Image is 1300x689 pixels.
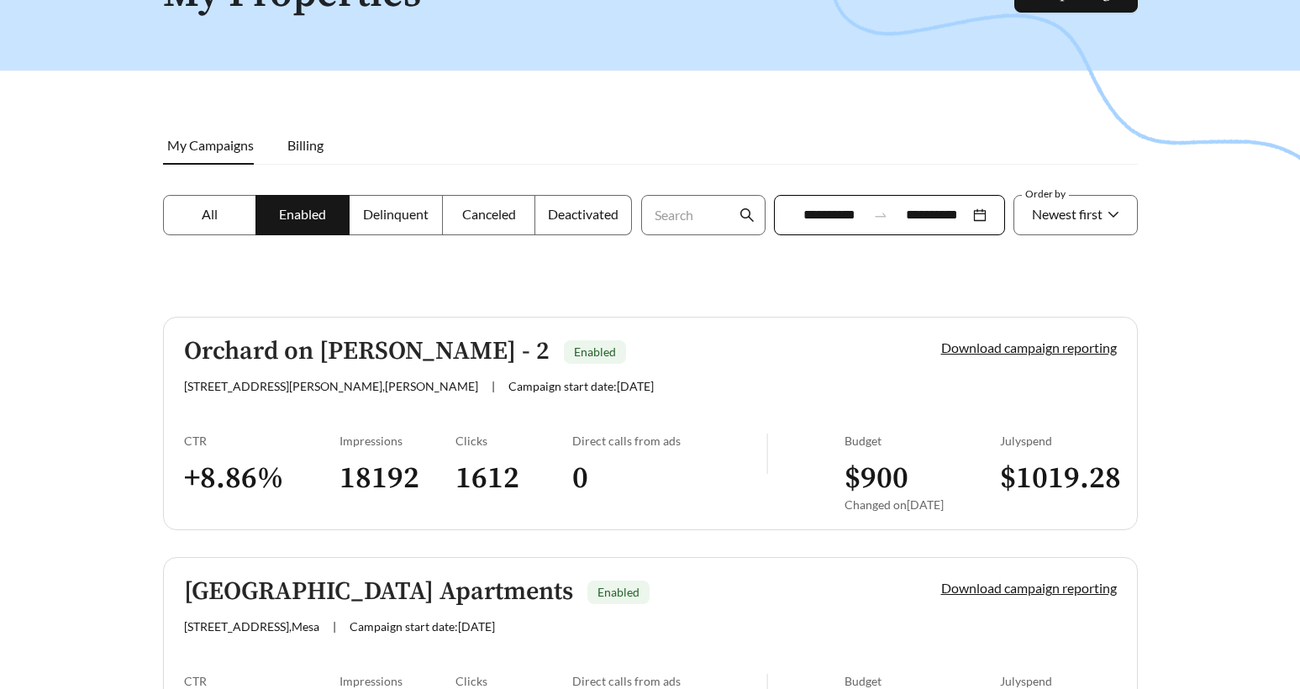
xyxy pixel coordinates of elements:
[339,434,456,448] div: Impressions
[508,379,654,393] span: Campaign start date: [DATE]
[739,208,755,223] span: search
[333,619,336,634] span: |
[184,578,573,606] h5: [GEOGRAPHIC_DATA] Apartments
[462,206,516,222] span: Canceled
[572,674,766,688] div: Direct calls from ads
[572,460,766,497] h3: 0
[548,206,618,222] span: Deactivated
[873,208,888,223] span: swap-right
[184,674,339,688] div: CTR
[184,619,319,634] span: [STREET_ADDRESS] , Mesa
[574,344,616,359] span: Enabled
[1032,206,1103,222] span: Newest first
[766,434,768,474] img: line
[492,379,495,393] span: |
[184,338,550,366] h5: Orchard on [PERSON_NAME] - 2
[184,460,339,497] h3: + 8.86 %
[455,674,572,688] div: Clicks
[455,434,572,448] div: Clicks
[572,434,766,448] div: Direct calls from ads
[350,619,495,634] span: Campaign start date: [DATE]
[845,434,1000,448] div: Budget
[941,580,1117,596] a: Download campaign reporting
[339,460,456,497] h3: 18192
[163,317,1138,530] a: Orchard on [PERSON_NAME] - 2Enabled[STREET_ADDRESS][PERSON_NAME],[PERSON_NAME]|Campaign start dat...
[339,674,456,688] div: Impressions
[279,206,326,222] span: Enabled
[597,585,639,599] span: Enabled
[363,206,429,222] span: Delinquent
[1000,460,1117,497] h3: $ 1019.28
[287,137,324,153] span: Billing
[202,206,218,222] span: All
[184,379,478,393] span: [STREET_ADDRESS][PERSON_NAME] , [PERSON_NAME]
[184,434,339,448] div: CTR
[941,339,1117,355] a: Download campaign reporting
[1000,434,1117,448] div: July spend
[845,674,1000,688] div: Budget
[1000,674,1117,688] div: July spend
[167,137,254,153] span: My Campaigns
[873,208,888,223] span: to
[845,497,1000,512] div: Changed on [DATE]
[455,460,572,497] h3: 1612
[845,460,1000,497] h3: $ 900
